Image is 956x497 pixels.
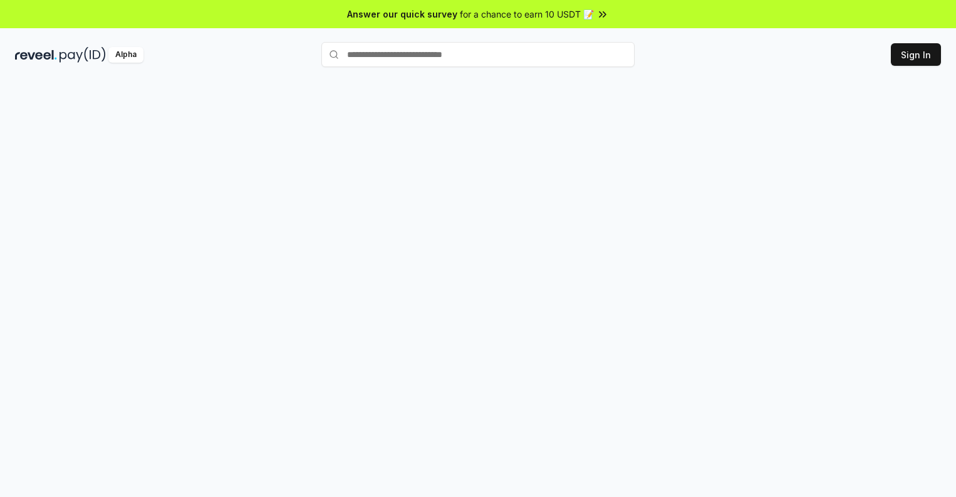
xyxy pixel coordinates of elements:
[891,43,941,66] button: Sign In
[60,47,106,63] img: pay_id
[460,8,594,21] span: for a chance to earn 10 USDT 📝
[347,8,457,21] span: Answer our quick survey
[108,47,143,63] div: Alpha
[15,47,57,63] img: reveel_dark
